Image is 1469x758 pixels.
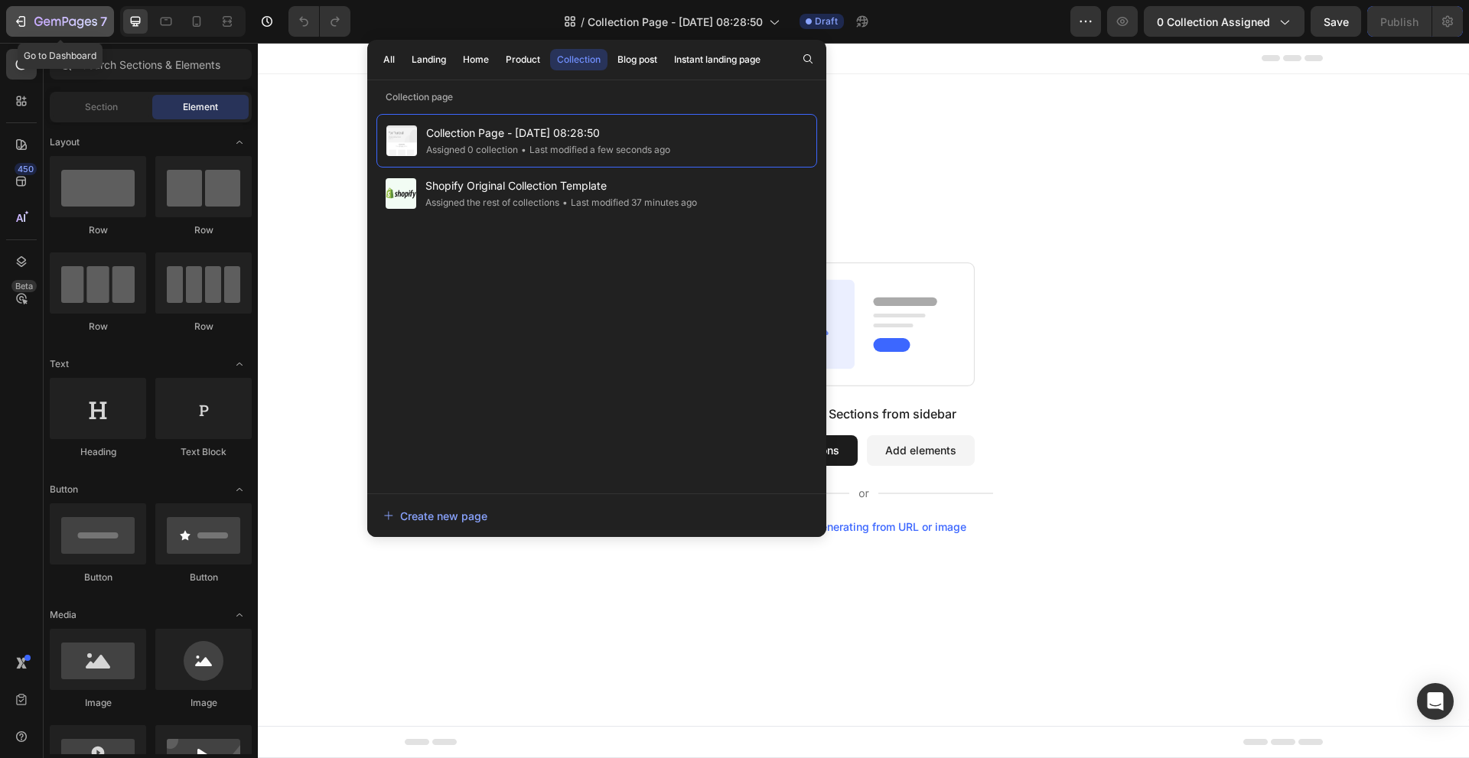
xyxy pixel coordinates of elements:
div: Start with Sections from sidebar [513,362,699,380]
div: Button [155,571,252,584]
iframe: Design area [258,43,1469,758]
div: Create new page [383,508,487,524]
button: Home [456,49,496,70]
div: Collection [557,53,601,67]
div: Row [155,223,252,237]
div: 450 [15,163,37,175]
button: Product [499,49,547,70]
button: 7 [6,6,114,37]
div: Text Block [155,445,252,459]
button: Blog post [611,49,664,70]
span: Button [50,483,78,496]
button: Publish [1367,6,1432,37]
button: 0 collection assigned [1144,6,1305,37]
span: Toggle open [227,352,252,376]
div: All [383,53,395,67]
p: 7 [100,12,107,31]
input: Search Sections & Elements [50,49,252,80]
div: Row [50,320,146,333]
div: Image [50,696,146,710]
span: Toggle open [227,477,252,502]
span: • [562,197,568,208]
div: Button [50,571,146,584]
div: Landing [412,53,446,67]
button: Add sections [495,392,600,423]
span: / [581,14,585,30]
div: Heading [50,445,146,459]
div: Instant landing page [674,53,761,67]
span: Layout [50,135,80,149]
button: All [376,49,402,70]
span: 0 collection assigned [1157,14,1270,30]
span: Section [85,100,118,114]
span: Collection Page - [DATE] 08:28:50 [588,14,763,30]
span: Text [50,357,69,371]
span: Draft [815,15,838,28]
button: Instant landing page [667,49,767,70]
span: Toggle open [227,603,252,627]
div: Assigned the rest of collections [425,195,559,210]
div: Beta [11,280,37,292]
div: Assigned 0 collection [426,142,518,158]
div: Image [155,696,252,710]
span: Collection Page - [DATE] 08:28:50 [426,124,670,142]
div: Home [463,53,489,67]
p: Collection page [367,89,826,105]
div: Blog post [617,53,657,67]
button: Create new page [383,500,811,531]
span: Toggle open [227,130,252,155]
div: Publish [1380,14,1419,30]
div: Open Intercom Messenger [1417,683,1454,720]
span: • [521,144,526,155]
div: Row [155,320,252,333]
button: Landing [405,49,453,70]
div: Row [50,223,146,237]
div: Start with Generating from URL or image [503,478,708,490]
span: Shopify Original Collection Template [425,177,697,195]
button: Save [1311,6,1361,37]
div: Undo/Redo [288,6,350,37]
div: Last modified 37 minutes ago [559,195,697,210]
div: Last modified a few seconds ago [518,142,670,158]
span: Media [50,608,77,622]
button: Add elements [609,392,717,423]
span: Save [1324,15,1349,28]
span: Element [183,100,218,114]
div: Product [506,53,540,67]
button: Collection [550,49,607,70]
